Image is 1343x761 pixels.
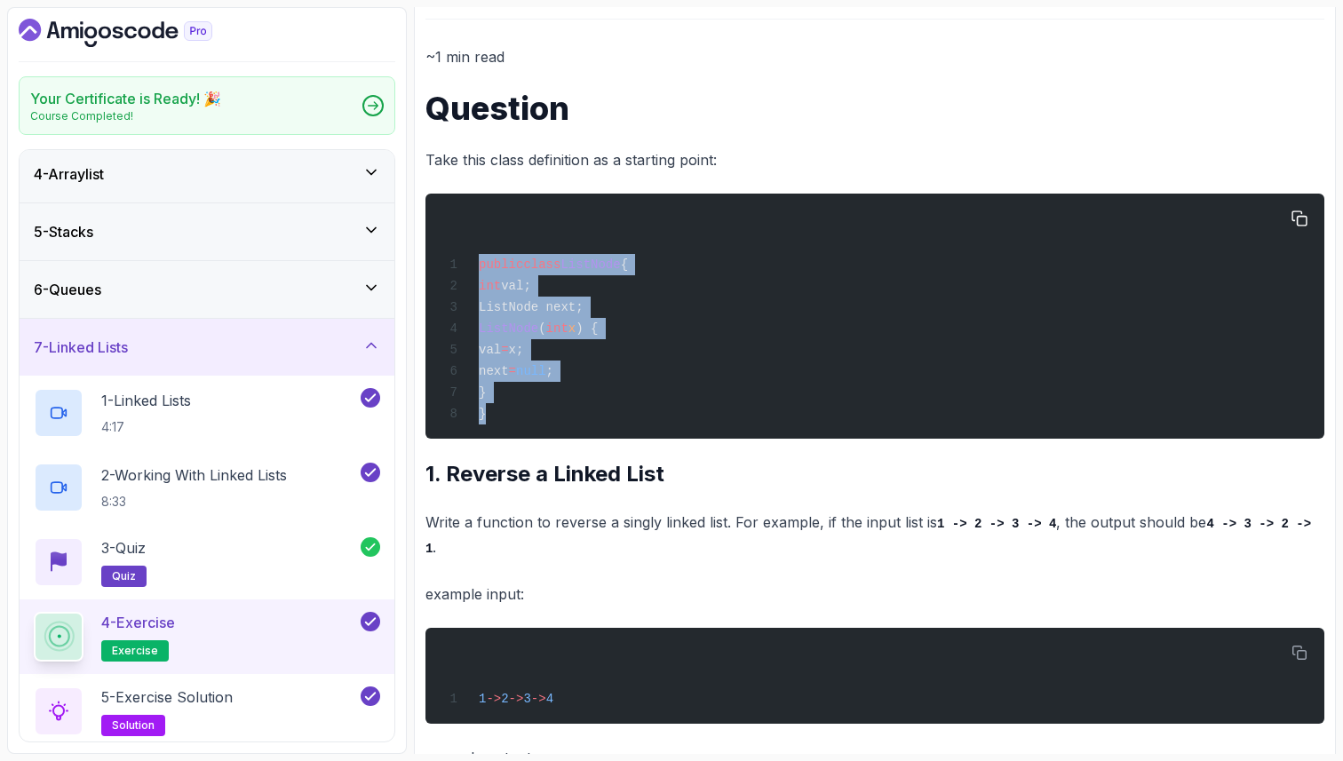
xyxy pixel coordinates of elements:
button: 5-Exercise Solutionsolution [34,686,380,736]
span: x; [509,343,524,357]
span: -> [509,692,524,706]
span: null [516,364,546,378]
p: 4:17 [101,418,191,436]
button: 4-Exerciseexercise [34,612,380,662]
span: exercise [112,644,158,658]
span: ListNode [560,258,620,272]
span: ListNode [479,321,538,336]
span: -> [486,692,501,706]
h3: 7 - Linked Lists [34,337,128,358]
p: 3 - Quiz [101,537,146,559]
p: Take this class definition as a starting point: [425,147,1324,172]
h3: 5 - Stacks [34,221,93,242]
span: -> [531,692,546,706]
button: 5-Stacks [20,203,394,260]
span: ListNode next; [479,300,584,314]
span: val; [501,279,531,293]
span: public [479,258,523,272]
button: 3-Quizquiz [34,537,380,587]
button: 7-Linked Lists [20,319,394,376]
button: 2-Working With Linked Lists8:33 [34,463,380,512]
span: solution [112,718,155,733]
span: ; [546,364,553,378]
button: 4-Arraylist [20,146,394,202]
span: 2 [501,692,508,706]
span: = [501,343,508,357]
span: } [479,407,486,421]
p: 8:33 [101,493,287,511]
span: = [509,364,516,378]
p: example input: [425,582,1324,606]
a: Dashboard [19,19,253,47]
a: Your Certificate is Ready! 🎉Course Completed! [19,76,395,135]
span: val [479,343,501,357]
span: class [523,258,560,272]
h2: Your Certificate is Ready! 🎉 [30,88,221,109]
p: 4 - Exercise [101,612,175,633]
p: Write a function to reverse a singly linked list. For example, if the input list is , the output ... [425,510,1324,560]
p: ~1 min read [425,44,1324,69]
span: 3 [523,692,530,706]
span: next [479,364,509,378]
h1: Question [425,91,1324,126]
span: 4 [546,692,553,706]
h2: 1. Reverse a Linked List [425,460,1324,488]
span: { [621,258,628,272]
span: int [479,279,501,293]
span: quiz [112,569,136,583]
p: 2 - Working With Linked Lists [101,464,287,486]
p: Course Completed! [30,109,221,123]
p: 5 - Exercise Solution [101,686,233,708]
code: 1 -> 2 -> 3 -> 4 [937,517,1056,531]
span: ) { [576,321,598,336]
span: 1 [479,692,486,706]
button: 1-Linked Lists4:17 [34,388,380,438]
span: } [479,385,486,400]
button: 6-Queues [20,261,394,318]
span: int [546,321,568,336]
span: x [568,321,576,336]
span: ( [538,321,545,336]
p: 1 - Linked Lists [101,390,191,411]
h3: 6 - Queues [34,279,101,300]
h3: 4 - Arraylist [34,163,104,185]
